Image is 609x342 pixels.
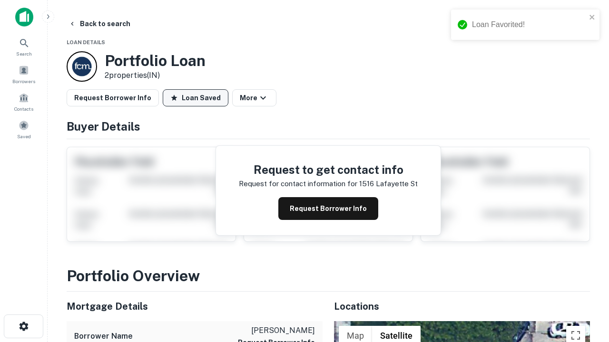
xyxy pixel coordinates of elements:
[67,299,323,313] h5: Mortgage Details
[359,178,418,190] p: 1516 lafayette st
[67,89,159,106] button: Request Borrower Info
[239,178,357,190] p: Request for contact information for
[3,61,45,87] a: Borrowers
[561,236,609,281] iframe: Chat Widget
[3,89,45,114] a: Contacts
[74,331,133,342] h6: Borrower Name
[232,89,276,106] button: More
[472,19,586,30] div: Loan Favorited!
[105,70,206,81] p: 2 properties (IN)
[65,15,134,32] button: Back to search
[589,13,596,22] button: close
[16,50,32,57] span: Search
[3,34,45,59] a: Search
[278,197,378,220] button: Request Borrower Info
[67,39,105,45] span: Loan Details
[17,133,31,140] span: Saved
[14,105,33,113] span: Contacts
[12,77,35,85] span: Borrowers
[239,161,418,178] h4: Request to get contact info
[67,265,590,287] h3: Portfolio Overview
[67,118,590,135] h4: Buyer Details
[238,325,315,336] p: [PERSON_NAME]
[3,116,45,142] a: Saved
[163,89,228,106] button: Loan Saved
[334,299,590,313] h5: Locations
[105,52,206,70] h3: Portfolio Loan
[15,8,33,27] img: capitalize-icon.png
